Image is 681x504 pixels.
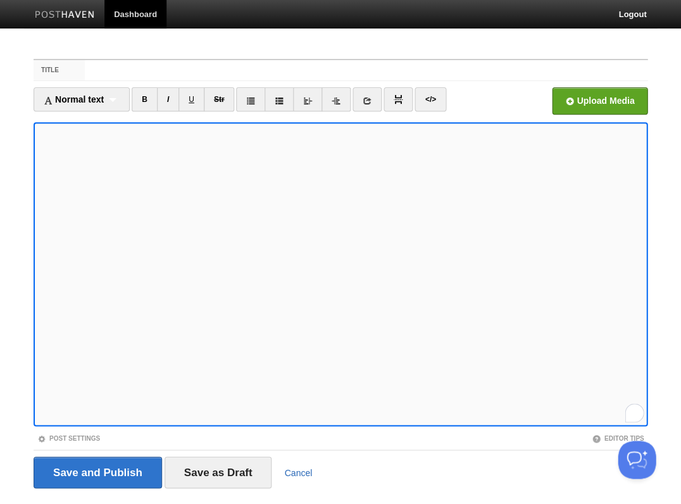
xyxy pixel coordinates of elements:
a: </> [415,87,446,111]
del: Str [214,95,225,104]
input: Save as Draft [165,457,272,488]
input: Save and Publish [34,457,162,488]
img: Posthaven-bar [35,11,95,20]
a: U [178,87,204,111]
img: pagebreak-icon.png [394,95,403,104]
a: Editor Tips [592,434,644,441]
a: B [132,87,158,111]
a: Str [204,87,235,111]
label: Title [34,60,85,80]
span: Normal text [44,94,104,104]
a: Post Settings [37,434,100,441]
iframe: Help Scout Beacon - Open [618,441,656,479]
a: I [157,87,179,111]
a: Cancel [284,467,312,477]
